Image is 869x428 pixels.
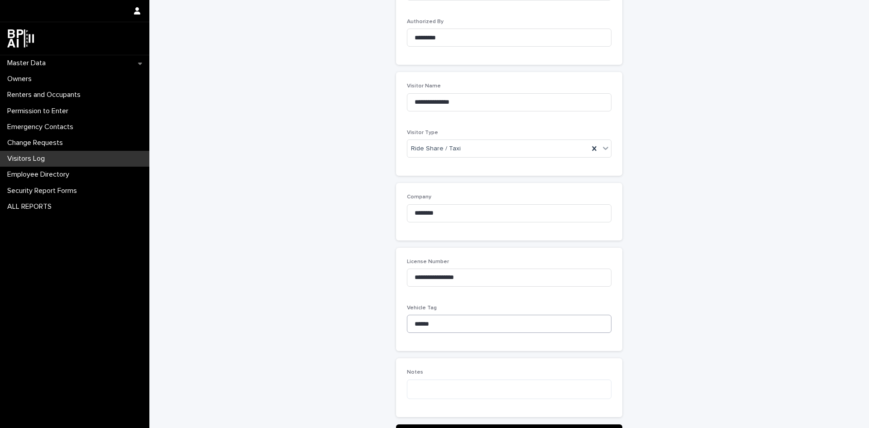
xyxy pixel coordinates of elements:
[407,83,441,89] span: Visitor Name
[407,305,437,311] span: Vehicle Tag
[4,59,53,67] p: Master Data
[7,29,34,48] img: dwgmcNfxSF6WIOOXiGgu
[4,187,84,195] p: Security Report Forms
[407,130,438,135] span: Visitor Type
[4,154,52,163] p: Visitors Log
[4,107,76,115] p: Permission to Enter
[4,123,81,131] p: Emergency Contacts
[4,75,39,83] p: Owners
[4,91,88,99] p: Renters and Occupants
[407,194,431,200] span: Company
[407,259,449,264] span: License Number
[407,370,423,375] span: Notes
[407,19,444,24] span: Authorized By
[411,144,461,154] span: Ride Share / Taxi
[4,170,76,179] p: Employee Directory
[4,202,59,211] p: ALL REPORTS
[4,139,70,147] p: Change Requests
